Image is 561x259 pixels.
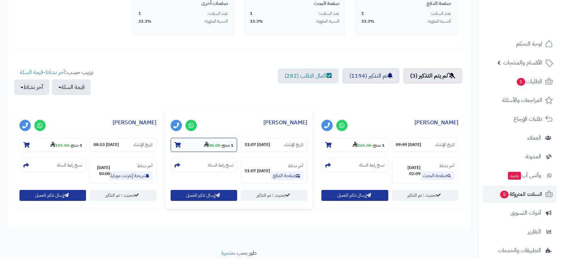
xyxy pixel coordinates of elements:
[420,171,454,180] a: صفحة البحث
[263,118,307,127] a: [PERSON_NAME]
[482,242,557,259] a: التطبيقات والخدمات
[271,171,303,180] a: صفحة الدفع
[527,133,541,143] span: العملاء
[171,158,237,173] section: نسخ رابط السلة
[507,170,541,180] span: وآتس آب
[499,189,542,199] span: السلات المتروكة
[50,142,69,148] strong: 159.00
[482,73,557,90] a: الطلبات1
[204,141,233,148] small: -
[343,68,399,83] a: تم التذكير (1194)
[14,79,49,95] button: آخر نشاط
[353,141,384,148] small: -
[514,114,542,124] span: طلبات الإرجاع
[45,68,65,77] a: آخر نشاط
[359,162,384,168] small: نسخ رابط السلة
[513,20,554,35] img: logo-2.png
[396,165,420,177] strong: [DATE] 02:09
[278,68,338,83] a: اكمال الطلب (282)
[50,141,82,148] small: -
[222,142,233,148] strong: 1 منتج
[19,138,86,152] section: 1 منتج-159.00
[19,158,86,173] section: نسخ رابط السلة
[319,11,339,17] span: عدد السلات:
[516,77,542,86] span: الطلبات
[137,163,153,169] small: آخر نشاط
[138,18,151,24] span: 33.3%
[482,148,557,165] a: المدونة
[435,142,454,148] small: تاريخ الإنشاء
[508,172,521,180] span: جديد
[207,11,228,17] span: عدد السلات:
[516,39,542,49] span: لوحة التحكم
[171,190,237,201] button: إرسال تذكير للعميل
[526,152,541,162] span: المدونة
[204,18,228,24] span: النسبة المئوية:
[316,18,339,24] span: النسبة المئوية:
[110,171,153,180] a: شريحة إنترنت موبايلي مفتوح مدة 1 شهر
[19,190,86,201] button: إرسال تذكير للعميل
[245,168,270,174] strong: [DATE] 11:07
[414,118,458,127] a: [PERSON_NAME]
[517,78,525,86] span: 1
[133,142,153,148] small: تاريخ الإنشاء
[500,191,509,198] span: 5
[52,79,91,95] button: قيمة السلة
[482,167,557,184] a: وآتس آبجديد
[90,190,156,201] a: تحديث : تم التذكير
[57,162,82,168] small: نسخ رابط السلة
[208,162,233,168] small: نسخ رابط السلة
[482,186,557,203] a: السلات المتروكة5
[221,249,234,257] a: متجرة
[482,92,557,109] a: المراجعات والأسئلة
[204,142,220,148] strong: 98.00
[288,163,303,169] small: آخر نشاط
[392,190,458,201] a: تحديث : تم التذكير
[498,246,541,255] span: التطبيقات والخدمات
[250,11,252,17] span: 1
[20,68,43,77] a: قيمة السلة
[361,11,364,17] span: 1
[482,129,557,146] a: العملاء
[245,142,270,148] strong: [DATE] 11:07
[71,142,82,148] strong: 1 منتج
[241,190,307,201] a: تحديث : تم التذكير
[482,111,557,128] a: طلبات الإرجاع
[321,138,388,152] section: 1 منتج-565.00
[171,138,237,152] section: 1 منتج-98.00
[353,142,371,148] strong: 565.00
[502,95,542,105] span: المراجعات والأسئلة
[396,142,421,148] strong: [DATE] 09:49
[373,142,384,148] strong: 1 منتج
[503,58,542,68] span: الأقسام والمنتجات
[403,68,462,83] a: لم يتم التذكير (3)
[93,142,119,148] strong: [DATE] 08:53
[430,11,451,17] span: عدد السلات:
[482,204,557,221] a: أدوات التسويق
[361,18,374,24] span: 33.3%
[439,163,454,169] small: آخر نشاط
[113,118,156,127] a: [PERSON_NAME]
[427,18,451,24] span: النسبة المئوية:
[321,158,388,173] section: نسخ رابط السلة
[482,223,557,240] a: التقارير
[93,165,110,177] strong: [DATE] 10:00
[284,142,303,148] small: تاريخ الإنشاء
[510,208,541,218] span: أدوات التسويق
[321,190,388,201] button: إرسال تذكير للعميل
[528,227,541,237] span: التقارير
[14,68,93,95] ul: ترتيب حسب: -
[138,11,141,17] span: 1
[482,35,557,52] a: لوحة التحكم
[250,18,263,24] span: 33.3%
